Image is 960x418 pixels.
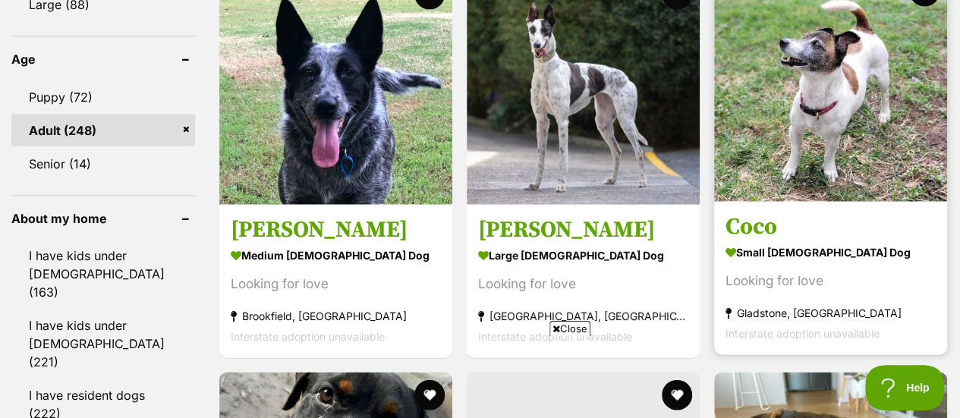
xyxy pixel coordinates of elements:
span: Interstate adoption unavailable [478,330,632,343]
h3: Coco [726,212,936,241]
a: I have kids under [DEMOGRAPHIC_DATA] (221) [11,310,195,378]
iframe: Help Scout Beacon - Open [865,365,945,410]
a: [PERSON_NAME] large [DEMOGRAPHIC_DATA] Dog Looking for love [GEOGRAPHIC_DATA], [GEOGRAPHIC_DATA] ... [467,204,700,358]
div: Looking for love [478,274,688,294]
h3: [PERSON_NAME] [231,215,441,244]
span: Interstate adoption unavailable [726,327,880,340]
iframe: Advertisement [204,342,757,410]
a: Puppy (72) [11,81,195,113]
span: Interstate adoption unavailable [231,330,385,343]
header: About my home [11,212,195,225]
a: Coco small [DEMOGRAPHIC_DATA] Dog Looking for love Gladstone, [GEOGRAPHIC_DATA] Interstate adopti... [714,201,947,355]
span: Close [549,321,590,336]
a: I have kids under [DEMOGRAPHIC_DATA] (163) [11,240,195,308]
strong: Gladstone, [GEOGRAPHIC_DATA] [726,303,936,323]
strong: medium [DEMOGRAPHIC_DATA] Dog [231,244,441,266]
strong: large [DEMOGRAPHIC_DATA] Dog [478,244,688,266]
a: [PERSON_NAME] medium [DEMOGRAPHIC_DATA] Dog Looking for love Brookfield, [GEOGRAPHIC_DATA] Inters... [219,204,452,358]
div: Looking for love [231,274,441,294]
strong: small [DEMOGRAPHIC_DATA] Dog [726,241,936,263]
strong: Brookfield, [GEOGRAPHIC_DATA] [231,306,441,326]
div: Looking for love [726,271,936,291]
header: Age [11,52,195,66]
a: Adult (248) [11,115,195,146]
a: Senior (14) [11,148,195,180]
strong: [GEOGRAPHIC_DATA], [GEOGRAPHIC_DATA] [478,306,688,326]
h3: [PERSON_NAME] [478,215,688,244]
